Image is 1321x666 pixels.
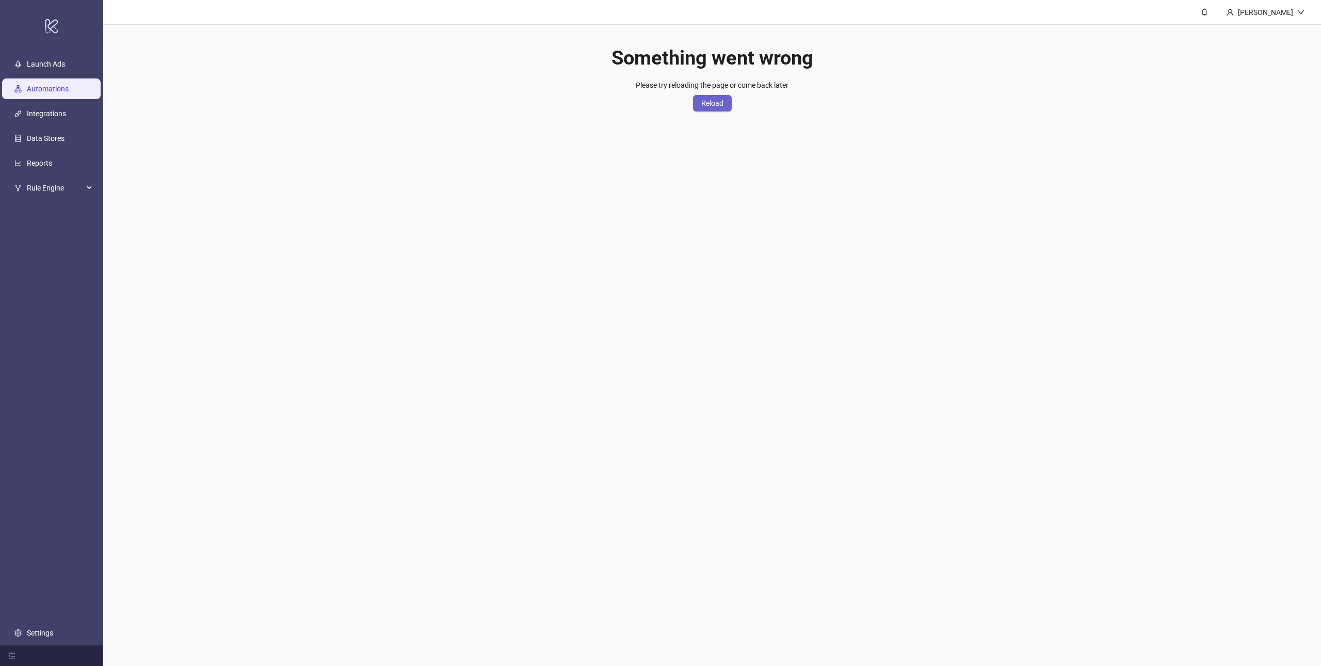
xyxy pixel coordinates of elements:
button: Reload [693,95,732,112]
a: Settings [27,629,53,637]
a: Launch Ads [27,60,65,68]
a: Data Stores [27,134,65,142]
a: Automations [27,85,69,93]
div: [PERSON_NAME] [1234,7,1297,18]
span: menu-fold [8,652,15,659]
span: Please try reloading the page or come back later [636,81,788,89]
h1: Something went wrong [611,46,813,70]
a: Integrations [27,109,66,118]
span: Reload [701,99,723,107]
span: down [1297,9,1304,16]
span: fork [14,184,22,192]
span: user [1227,9,1234,16]
span: Rule Engine [27,178,84,198]
span: bell [1201,8,1208,15]
a: Reports [27,159,52,167]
